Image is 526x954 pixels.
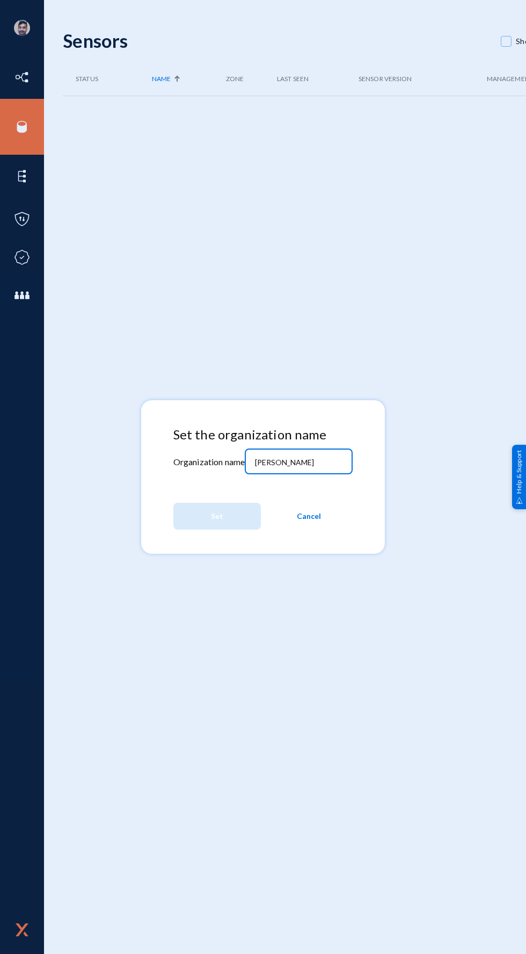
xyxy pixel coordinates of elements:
[211,507,223,526] span: Set
[265,503,353,530] button: Cancel
[173,503,261,530] button: Set
[173,427,353,443] h4: Set the organization name
[297,507,321,526] span: Cancel
[255,458,347,467] input: Organization name
[173,457,245,467] mat-label: Organization name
